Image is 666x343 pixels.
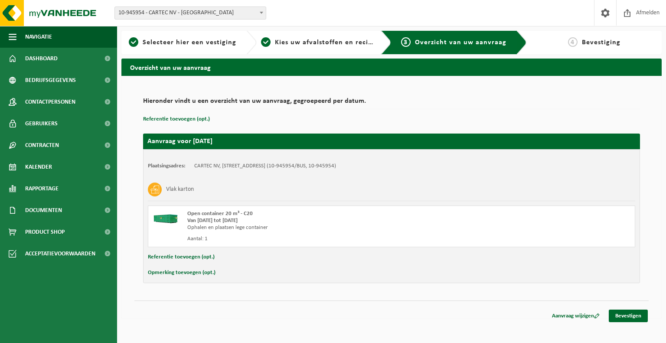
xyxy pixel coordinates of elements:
span: Bevestiging [582,39,620,46]
button: Referentie toevoegen (opt.) [148,252,215,263]
strong: Plaatsingsadres: [148,163,186,169]
span: Product Shop [25,221,65,243]
a: Bevestigen [609,310,648,322]
div: Aantal: 1 [187,235,426,242]
span: 3 [401,37,411,47]
a: 1Selecteer hier een vestiging [126,37,239,48]
span: Acceptatievoorwaarden [25,243,95,265]
span: Contracten [25,134,59,156]
span: 2 [261,37,271,47]
span: Open container 20 m³ - C20 [187,211,253,216]
td: CARTEC NV, [STREET_ADDRESS] (10-945954/BUS, 10-945954) [194,163,336,170]
span: Kies uw afvalstoffen en recipiënten [275,39,394,46]
span: Kalender [25,156,52,178]
span: Selecteer hier een vestiging [143,39,236,46]
span: Gebruikers [25,113,58,134]
img: HK-XC-20-GN-00.png [153,210,179,223]
span: Documenten [25,199,62,221]
span: Overzicht van uw aanvraag [415,39,506,46]
span: 1 [129,37,138,47]
h3: Vlak karton [166,183,194,196]
a: Aanvraag wijzigen [545,310,606,322]
a: 2Kies uw afvalstoffen en recipiënten [261,37,375,48]
span: Bedrijfsgegevens [25,69,76,91]
span: Navigatie [25,26,52,48]
button: Referentie toevoegen (opt.) [143,114,210,125]
span: 10-945954 - CARTEC NV - VLEZENBEEK [115,7,266,19]
h2: Overzicht van uw aanvraag [121,59,662,75]
span: Rapportage [25,178,59,199]
strong: Van [DATE] tot [DATE] [187,218,238,223]
div: Ophalen en plaatsen lege container [187,224,426,231]
button: Opmerking toevoegen (opt.) [148,267,215,278]
span: Contactpersonen [25,91,75,113]
span: 10-945954 - CARTEC NV - VLEZENBEEK [114,7,266,20]
span: Dashboard [25,48,58,69]
strong: Aanvraag voor [DATE] [147,138,212,145]
h2: Hieronder vindt u een overzicht van uw aanvraag, gegroepeerd per datum. [143,98,640,109]
span: 4 [568,37,578,47]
